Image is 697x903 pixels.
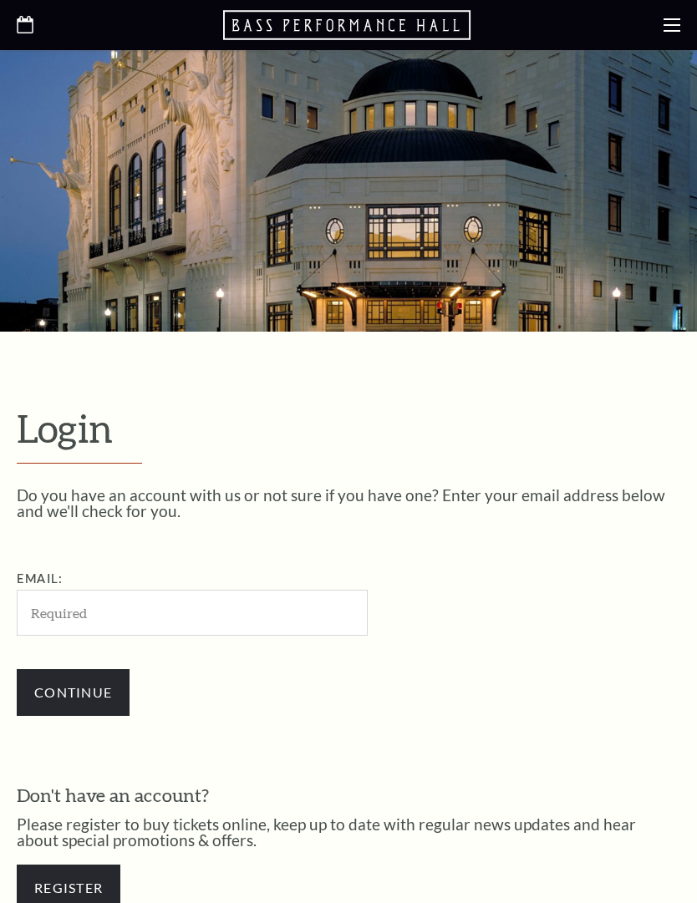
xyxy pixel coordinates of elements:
span: Login [17,404,113,451]
label: Email: [17,571,63,586]
h3: Don't have an account? [17,783,680,809]
p: Please register to buy tickets online, keep up to date with regular news updates and hear about s... [17,816,680,848]
input: Continue [17,669,130,716]
input: Required [17,590,368,636]
p: Do you have an account with us or not sure if you have one? Enter your email address below and we... [17,487,680,519]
